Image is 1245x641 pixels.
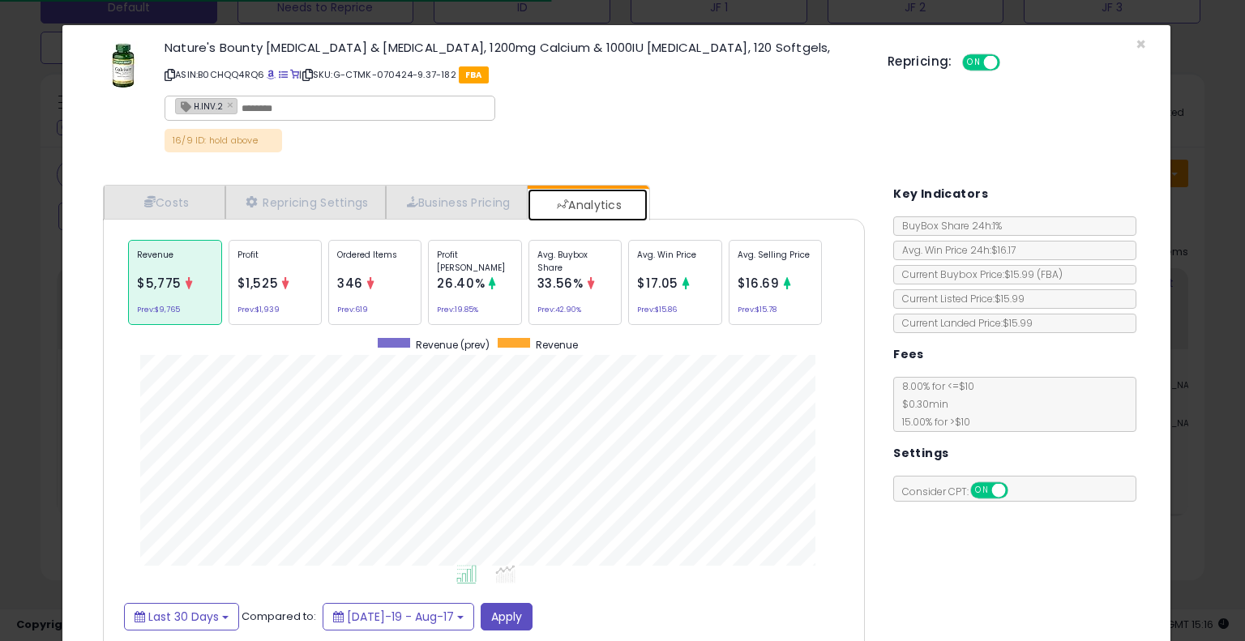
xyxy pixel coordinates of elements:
a: × [227,97,237,112]
img: 41ATCA7XktL._SL60_.jpg [99,41,148,90]
small: Prev: 42.90% [537,307,581,312]
h5: Settings [893,443,948,464]
span: Last 30 Days [148,609,219,625]
span: $15.99 [1004,267,1063,281]
a: Analytics [528,189,648,221]
span: $5,775 [137,275,182,292]
span: 15.00 % for > $10 [894,415,970,429]
span: Current Buybox Price: [894,267,1063,281]
a: BuyBox page [267,68,276,81]
span: Avg. Win Price 24h: $16.17 [894,243,1016,257]
span: ON [964,56,984,70]
span: FBA [459,66,489,83]
a: All offer listings [279,68,288,81]
h5: Repricing: [888,55,952,68]
p: Ordered Items [337,249,413,273]
p: Revenue [137,249,212,273]
span: ON [972,484,992,498]
span: 8.00 % for <= $10 [894,379,974,429]
small: Prev: $15.86 [637,307,677,312]
small: Prev: $9,765 [137,307,180,312]
span: $16.69 [738,275,780,292]
span: Current Listed Price: $15.99 [894,292,1025,306]
p: Avg. Buybox Share [537,249,613,273]
p: 16/9 ID: hold above [165,129,282,152]
a: Your listing only [290,68,299,81]
span: BuyBox Share 24h: 1% [894,219,1002,233]
p: Avg. Win Price [637,249,712,273]
a: Business Pricing [386,186,528,219]
span: Consider CPT: [894,485,1029,498]
h3: Nature's Bounty [MEDICAL_DATA] & [MEDICAL_DATA], 1200mg Calcium & 1000IU [MEDICAL_DATA], 120 Soft... [165,41,863,53]
p: Profit [237,249,313,273]
small: Prev: 19.85% [437,307,478,312]
h5: Key Indicators [893,184,988,204]
span: Revenue [536,338,578,352]
p: Avg. Selling Price [738,249,813,273]
h5: Fees [893,344,924,365]
a: Costs [104,186,225,219]
span: × [1136,32,1146,56]
span: 33.56% [537,275,584,292]
small: Prev: 619 [337,307,368,312]
p: ASIN: B0CHQQ4RQ6 | SKU: G-CTMK-070424-9.37-182 [165,62,863,88]
a: Repricing Settings [225,186,386,219]
span: Current Landed Price: $15.99 [894,316,1033,330]
span: ( FBA ) [1037,267,1063,281]
span: $17.05 [637,275,678,292]
span: OFF [1006,484,1032,498]
span: 346 [337,275,363,292]
button: Apply [481,603,533,630]
p: Profit [PERSON_NAME] [437,249,512,273]
span: Revenue (prev) [416,338,490,352]
small: Prev: $1,939 [237,307,280,312]
span: OFF [997,56,1023,70]
span: [DATE]-19 - Aug-17 [347,609,454,625]
span: $1,525 [237,275,279,292]
span: $0.30 min [894,397,948,411]
small: Prev: $15.78 [738,307,777,312]
span: H.INV.2 [176,99,223,113]
span: Compared to: [242,608,316,623]
span: 26.40% [437,275,485,292]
